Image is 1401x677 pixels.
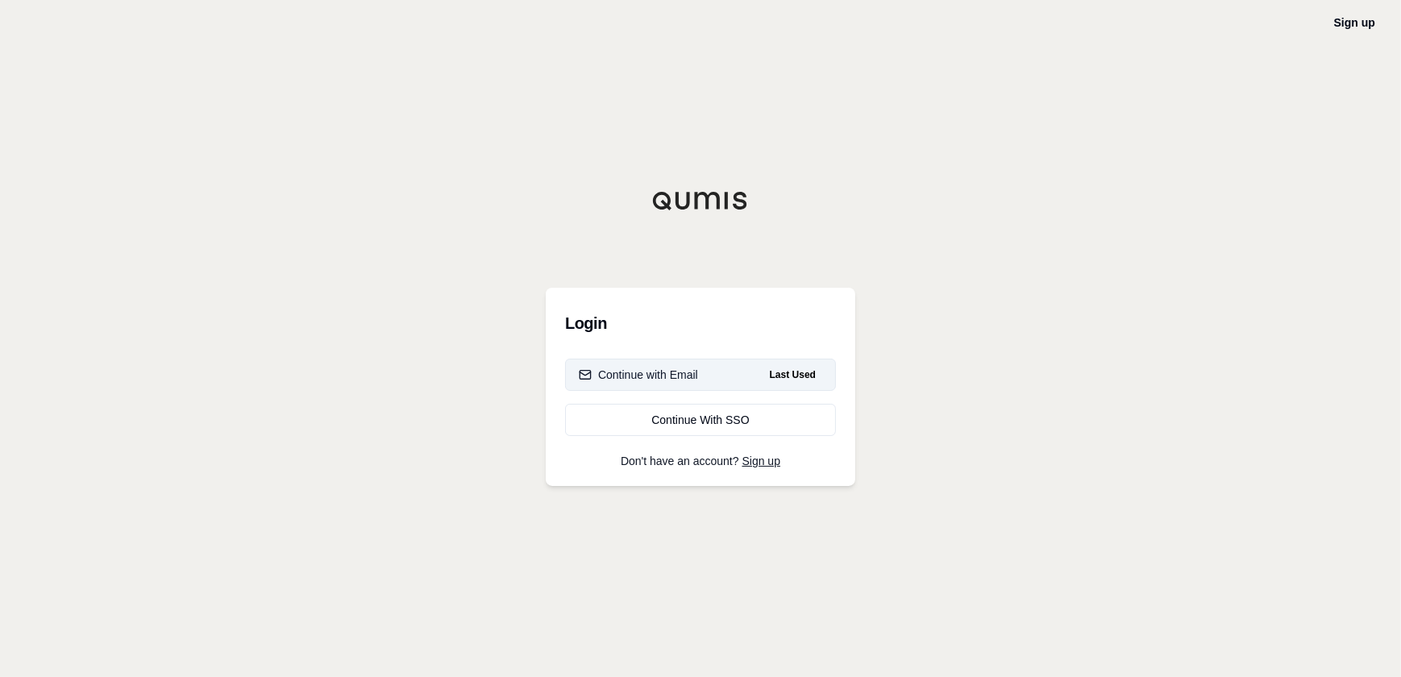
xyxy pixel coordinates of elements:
[565,455,836,467] p: Don't have an account?
[763,365,822,384] span: Last Used
[579,412,822,428] div: Continue With SSO
[1334,16,1375,29] a: Sign up
[565,404,836,436] a: Continue With SSO
[579,367,698,383] div: Continue with Email
[652,191,749,210] img: Qumis
[565,307,836,339] h3: Login
[565,359,836,391] button: Continue with EmailLast Used
[742,455,780,467] a: Sign up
